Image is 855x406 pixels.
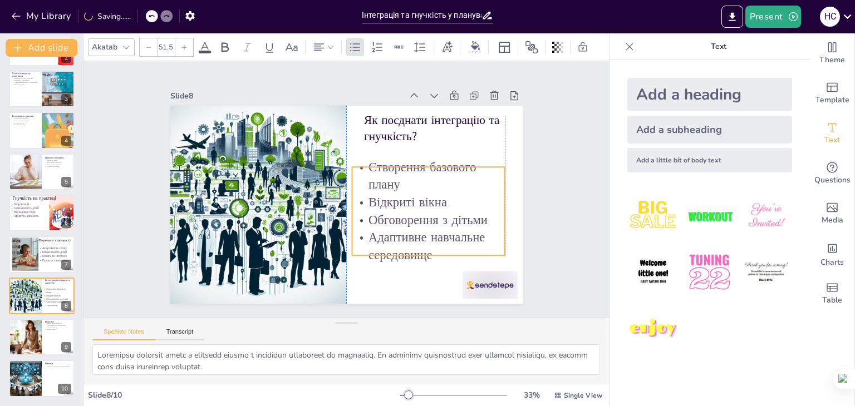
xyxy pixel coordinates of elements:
[9,112,75,148] div: 4
[819,54,845,66] span: Theme
[45,323,71,325] p: Живий освітній процес
[362,7,481,23] input: Insert title
[810,234,854,274] div: Add charts and graphs
[92,328,155,340] button: Speaker Notes
[61,301,71,311] div: 8
[45,164,71,166] p: Мотивація до навчання
[13,195,71,201] p: Гнучкість на практиці
[58,384,71,394] div: 10
[822,214,843,226] span: Media
[810,194,854,234] div: Add images, graphics, shapes or video
[12,122,38,124] p: Цілісний підхід
[14,206,39,210] span: Зацікавленість дітей
[6,39,77,57] button: Add slide
[9,71,75,107] div: 3
[61,177,71,187] div: 5
[43,294,71,297] p: Відкриті вікна
[627,116,792,143] div: Add a subheading
[638,33,799,60] p: Text
[38,254,73,258] p: Повага до інтересів
[45,362,71,365] p: Питання
[814,174,851,186] span: Questions
[38,250,73,254] p: Ініціативність дітей
[9,154,75,190] div: 5
[45,325,71,327] p: Інструменти для вихователів
[61,218,71,228] div: 6
[155,328,205,340] button: Transcript
[339,96,493,191] p: Створення базового плану
[12,124,38,126] p: Дослідження теми
[8,7,76,25] button: My Library
[61,53,71,63] div: 2
[9,360,75,397] div: 10
[12,77,38,80] p: Інтеграція освітніх напрямів
[9,319,75,355] div: 9
[810,73,854,113] div: Add ready made slides
[90,39,120,55] div: Akatab
[12,118,38,120] p: Тематичне планування
[145,76,362,180] div: Slide 8
[14,210,36,214] span: Несподівані події
[627,190,679,242] img: 1.jpeg
[331,54,473,141] p: Як поєднати інтеграцію та гнучкість?
[740,190,792,242] img: 3.jpeg
[12,80,38,82] p: Гнучкість у плануванні
[88,390,400,400] div: Slide 8 / 10
[12,83,38,86] p: Цілісність знань
[43,287,71,294] p: Створення базового плану
[38,246,73,250] p: Актуальність плану
[525,41,538,54] span: Position
[12,72,38,78] p: Сучасні підходи до планування
[45,329,71,331] p: Якісна освіта
[439,38,455,56] div: Text effects
[495,38,513,56] div: Layout
[45,279,71,285] p: Як поєднати інтеграцію та гнучкість?
[14,202,29,206] span: Імпровізація
[360,145,507,223] p: Обговорення з дітьми
[684,246,735,298] img: 5.jpeg
[564,391,602,400] span: Single View
[824,134,840,146] span: Text
[627,303,679,355] img: 7.jpeg
[810,113,854,154] div: Add text boxes
[38,259,73,263] p: Розвиток самооцінки
[627,148,792,172] div: Add a little bit of body text
[810,154,854,194] div: Get real-time input from your audience
[820,256,844,269] span: Charts
[43,300,71,307] p: Адаптивне навчальне середовище
[38,238,73,244] p: Переваги гнучкості
[61,94,71,104] div: 3
[740,246,792,298] img: 6.jpeg
[815,94,849,106] span: Template
[45,159,71,161] p: Цілісність знань
[12,115,38,118] p: Інтеграція на практиці
[810,33,854,73] div: Change the overall theme
[820,6,840,28] button: Н С
[61,342,71,352] div: 9
[684,190,735,242] img: 2.jpeg
[822,294,842,306] span: Table
[61,260,71,270] div: 7
[45,165,71,167] p: Активне залучення
[9,236,75,273] div: 7
[9,278,75,314] div: 8
[627,246,679,298] img: 4.jpeg
[467,41,484,53] div: Background color
[745,6,801,28] button: Present
[45,326,71,329] p: Щасливі діти
[45,156,71,159] p: Переваги інтеграції
[9,195,75,231] div: 6
[45,161,71,164] p: Зрозумілість інформації
[45,320,71,324] p: Висновок
[353,128,500,207] p: Відкриті вікна
[84,11,131,22] div: Saving......
[14,214,39,218] span: Проєктна діяльність
[721,6,743,28] button: Export to PowerPoint
[810,274,854,314] div: Add a table
[92,344,600,375] textarea: Loremipsu dolorsit ametc a elitsedd eiusmo t incididun utlaboreet do magnaaliq. En adminimv quisn...
[43,297,71,300] p: Обговорення з дітьми
[45,365,71,368] p: (Місце для запитань та обговорень)
[518,390,545,400] div: 33 %
[820,7,840,27] div: Н С
[12,120,38,122] p: Різні напрямки розвитку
